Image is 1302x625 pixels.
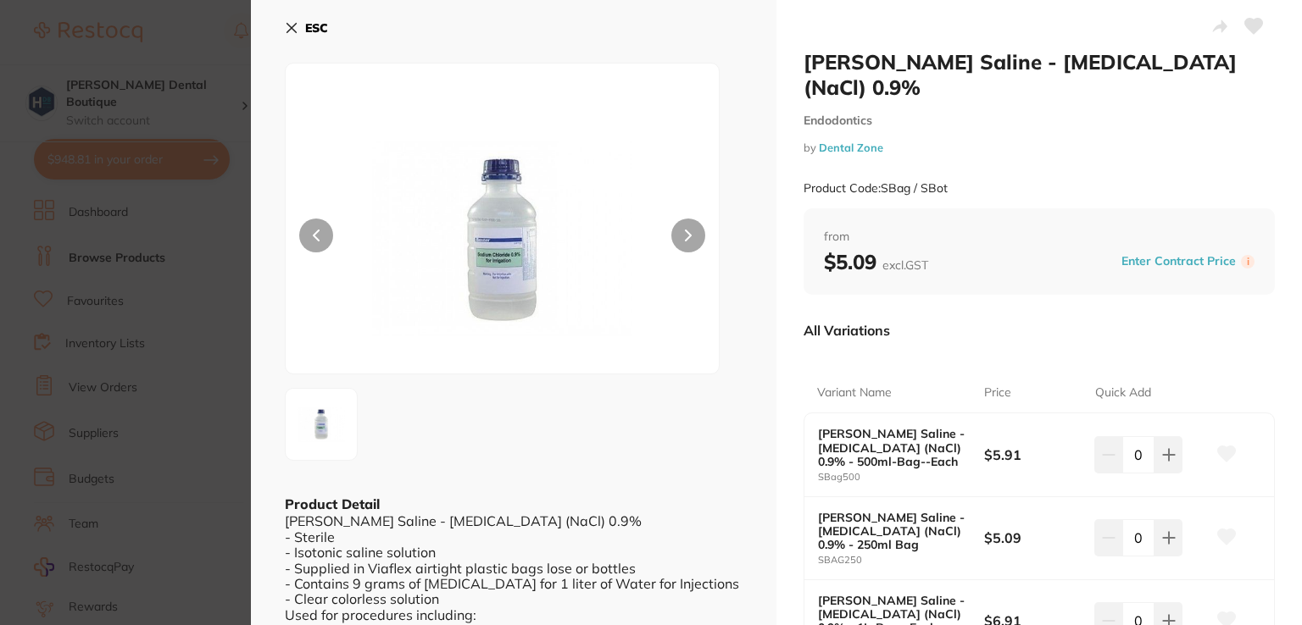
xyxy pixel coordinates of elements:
p: Variant Name [817,384,892,401]
img: ZWc [372,106,632,373]
small: by [804,141,1275,154]
small: SBAG250 [818,555,984,566]
p: Quick Add [1095,384,1151,401]
b: [PERSON_NAME] Saline - [MEDICAL_DATA] (NaCl) 0.9% - 250ml Bag [818,511,967,551]
small: Product Code: SBag / SBot [804,181,948,196]
b: ESC [305,20,328,36]
span: from [824,229,1255,246]
a: Dental Zone [819,141,883,154]
b: Product Detail [285,495,380,512]
b: $5.09 [984,528,1083,547]
img: ZWc [291,394,352,455]
span: excl. GST [882,257,928,273]
b: [PERSON_NAME] Saline - [MEDICAL_DATA] (NaCl) 0.9% - 500ml-Bag--Each [818,427,967,467]
p: Price [984,384,1011,401]
small: SBag500 [818,472,984,483]
b: $5.91 [984,445,1083,464]
button: ESC [285,14,328,42]
b: $5.09 [824,249,928,274]
button: Enter Contract Price [1116,253,1241,269]
small: Endodontics [804,113,1275,128]
h2: [PERSON_NAME] Saline - [MEDICAL_DATA] (NaCl) 0.9% [804,49,1275,100]
p: All Variations [804,322,890,339]
label: i [1241,255,1255,268]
